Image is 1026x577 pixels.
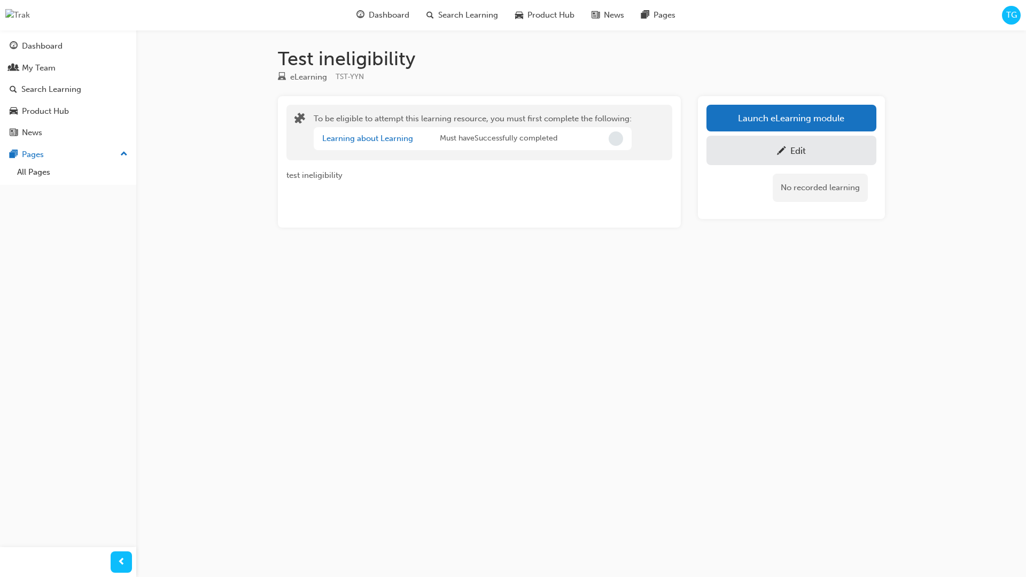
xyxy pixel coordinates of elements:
div: My Team [22,62,56,74]
span: news-icon [592,9,600,22]
span: news-icon [10,128,18,138]
span: search-icon [10,85,17,95]
a: Edit [706,136,876,165]
button: Launch eLearning module [706,105,876,131]
span: Must have Successfully completed [440,132,557,145]
span: prev-icon [118,556,126,569]
span: search-icon [426,9,434,22]
span: News [604,9,624,21]
a: Learning about Learning [322,134,413,143]
button: Pages [4,145,132,165]
span: test ineligibility [286,170,343,180]
a: My Team [4,58,132,78]
span: learningResourceType_ELEARNING-icon [278,73,286,82]
span: Dashboard [369,9,409,21]
a: pages-iconPages [633,4,684,26]
div: No recorded learning [773,174,868,202]
a: search-iconSearch Learning [418,4,507,26]
span: pages-icon [641,9,649,22]
h1: Test ineligibility [278,47,885,71]
div: Type [278,71,327,84]
span: guage-icon [356,9,364,22]
a: news-iconNews [583,4,633,26]
span: Incomplete [609,131,623,146]
button: TG [1002,6,1021,25]
a: guage-iconDashboard [348,4,418,26]
span: car-icon [10,107,18,116]
div: News [22,127,42,139]
span: puzzle-icon [294,114,305,126]
span: Pages [654,9,675,21]
span: TG [1006,9,1017,21]
button: DashboardMy TeamSearch LearningProduct HubNews [4,34,132,145]
span: Search Learning [438,9,498,21]
div: To be eligible to attempt this learning resource, you must first complete the following: [314,113,632,152]
div: eLearning [290,71,327,83]
div: Search Learning [21,83,81,96]
a: Dashboard [4,36,132,56]
img: Trak [5,9,30,21]
div: Dashboard [22,40,63,52]
span: pages-icon [10,150,18,160]
div: Edit [790,145,806,156]
a: All Pages [13,164,132,181]
a: car-iconProduct Hub [507,4,583,26]
a: Product Hub [4,102,132,121]
span: guage-icon [10,42,18,51]
a: News [4,123,132,143]
div: Product Hub [22,105,69,118]
span: Product Hub [527,9,574,21]
span: pencil-icon [777,146,786,157]
span: up-icon [120,147,128,161]
span: car-icon [515,9,523,22]
span: people-icon [10,64,18,73]
span: Learning resource code [336,72,364,81]
a: Search Learning [4,80,132,99]
div: Pages [22,149,44,161]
